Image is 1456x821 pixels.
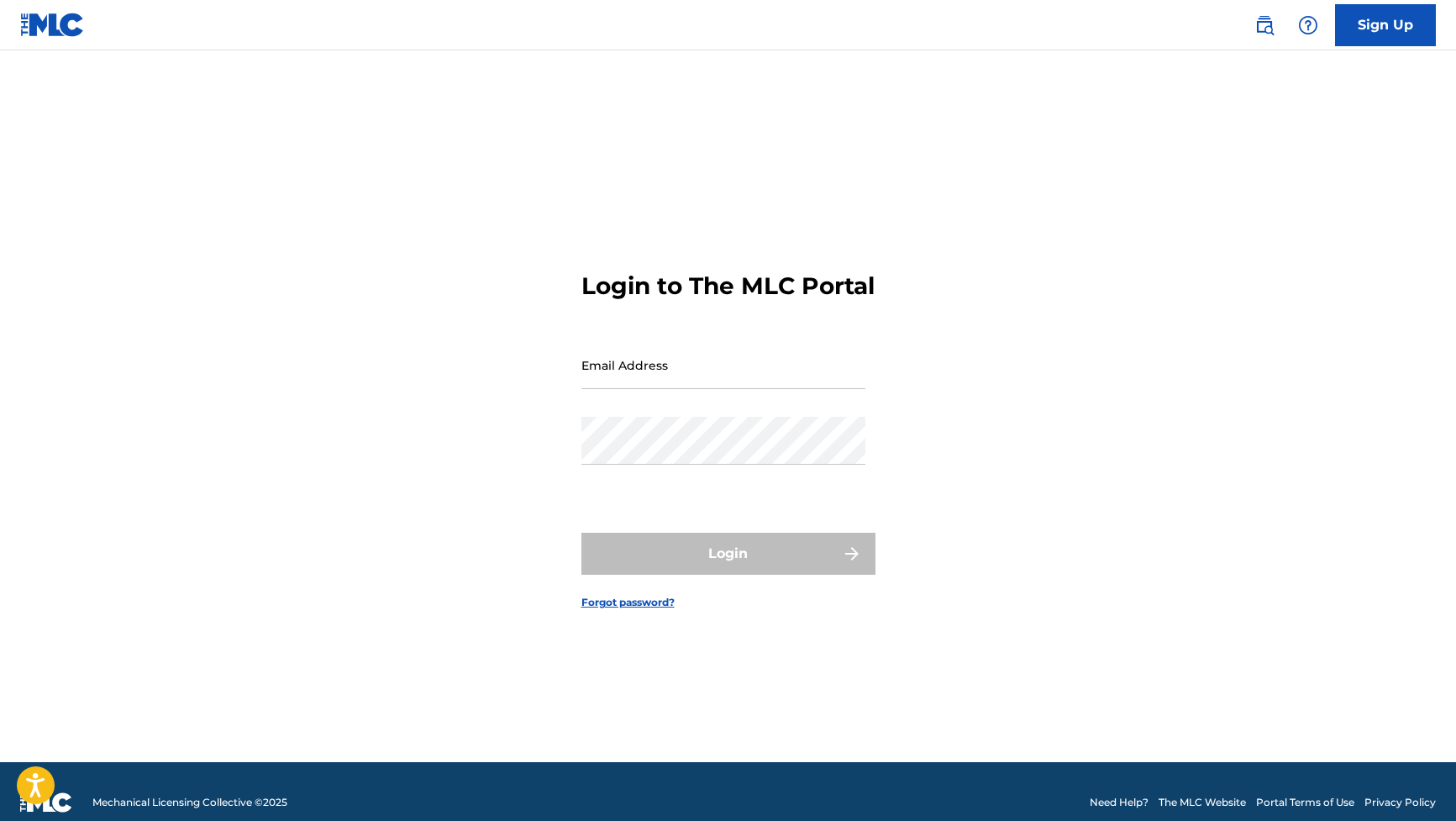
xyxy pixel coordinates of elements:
a: Need Help? [1090,795,1149,810]
a: The MLC Website [1159,795,1246,810]
a: Forgot password? [581,595,675,610]
h3: Login to The MLC Portal [581,271,875,301]
img: MLC Logo [20,13,85,37]
a: Portal Terms of Use [1256,795,1354,810]
div: Help [1291,8,1325,42]
img: help [1298,15,1318,35]
span: Mechanical Licensing Collective © 2025 [92,795,287,810]
a: Privacy Policy [1364,795,1436,810]
a: Sign Up [1335,4,1436,46]
img: logo [20,792,72,813]
a: Public Search [1248,8,1281,42]
img: search [1254,15,1275,35]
